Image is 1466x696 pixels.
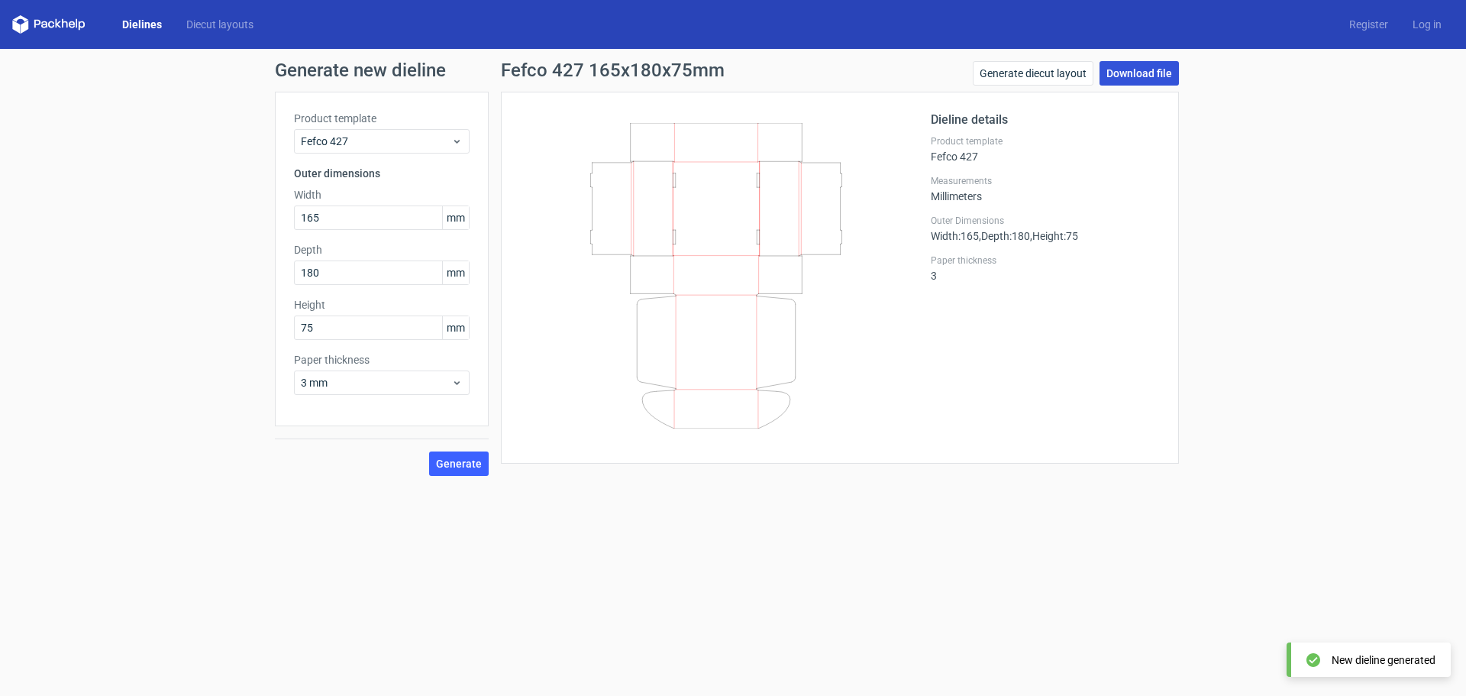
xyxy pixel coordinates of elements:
div: New dieline generated [1332,652,1435,668]
div: Fefco 427 [931,135,1160,163]
div: Millimeters [931,175,1160,202]
label: Width [294,187,470,202]
span: Generate [436,458,482,469]
span: mm [442,261,469,284]
button: Generate [429,452,489,476]
label: Paper thickness [294,352,470,367]
span: mm [442,206,469,229]
label: Height [294,297,470,312]
span: mm [442,316,469,339]
label: Paper thickness [931,254,1160,267]
label: Product template [931,135,1160,147]
a: Register [1337,17,1400,32]
label: Product template [294,111,470,126]
a: Download file [1099,61,1179,86]
a: Dielines [110,17,174,32]
label: Depth [294,242,470,257]
span: , Depth : 180 [979,230,1030,242]
span: Fefco 427 [301,134,451,149]
label: Measurements [931,175,1160,187]
div: 3 [931,254,1160,282]
h2: Dieline details [931,111,1160,129]
h3: Outer dimensions [294,166,470,181]
label: Outer Dimensions [931,215,1160,227]
span: , Height : 75 [1030,230,1078,242]
a: Generate diecut layout [973,61,1093,86]
span: 3 mm [301,375,451,390]
h1: Fefco 427 165x180x75mm [501,61,725,79]
span: Width : 165 [931,230,979,242]
a: Diecut layouts [174,17,266,32]
h1: Generate new dieline [275,61,1191,79]
a: Log in [1400,17,1454,32]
